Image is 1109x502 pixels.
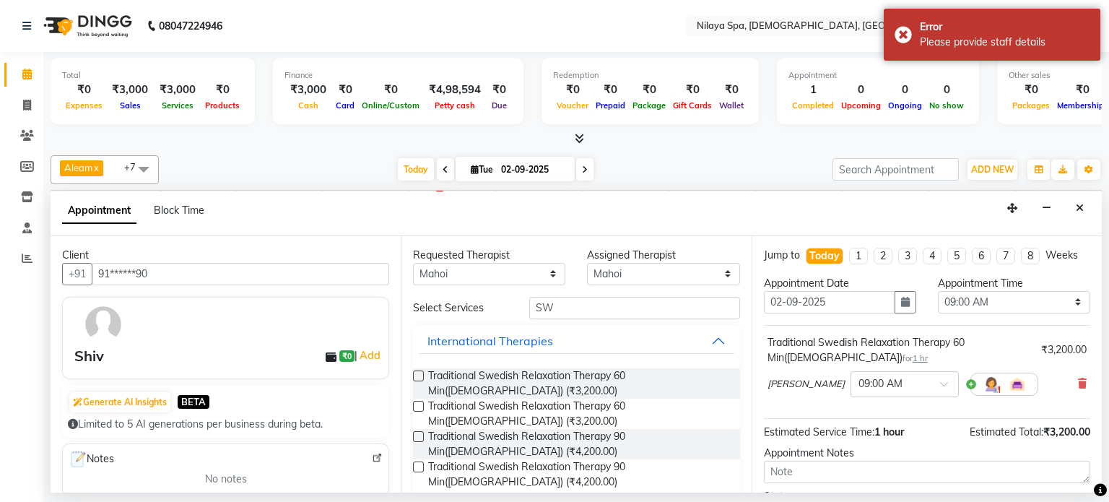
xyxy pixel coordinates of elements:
[69,392,170,412] button: Generate AI Insights
[553,69,747,82] div: Redemption
[972,248,991,264] li: 6
[874,248,892,264] li: 2
[398,158,434,181] span: Today
[1041,342,1087,358] div: ₹3,200.00
[205,472,247,487] span: No notes
[884,82,926,98] div: 0
[838,82,884,98] div: 0
[553,100,592,111] span: Voucher
[838,100,884,111] span: Upcoming
[1009,82,1053,98] div: ₹0
[996,248,1015,264] li: 7
[920,20,1090,35] div: Error
[913,353,928,363] span: 1 hr
[898,248,917,264] li: 3
[767,335,1035,365] div: Traditional Swedish Relaxation Therapy 60 Min([DEMOGRAPHIC_DATA])
[358,82,423,98] div: ₹0
[497,159,569,181] input: 2025-09-02
[970,425,1043,438] span: Estimated Total:
[201,100,243,111] span: Products
[903,353,928,363] small: for
[947,248,966,264] li: 5
[159,6,222,46] b: 08047224946
[339,350,355,362] span: ₹0
[423,82,487,98] div: ₹4,98,594
[154,82,201,98] div: ₹3,000
[355,347,383,364] span: |
[158,100,197,111] span: Services
[402,300,518,316] div: Select Services
[716,100,747,111] span: Wallet
[764,276,916,291] div: Appointment Date
[874,425,904,438] span: 1 hour
[764,291,895,313] input: yyyy-mm-dd
[487,82,512,98] div: ₹0
[764,248,800,263] div: Jump to
[124,161,147,173] span: +7
[983,376,1000,393] img: Hairdresser.png
[62,248,389,263] div: Client
[923,248,941,264] li: 4
[154,204,204,217] span: Block Time
[92,162,99,173] a: x
[62,82,106,98] div: ₹0
[669,100,716,111] span: Gift Cards
[884,100,926,111] span: Ongoing
[629,82,669,98] div: ₹0
[1043,425,1090,438] span: ₹3,200.00
[357,347,383,364] a: Add
[431,100,479,111] span: Petty cash
[64,162,92,173] span: Aleam
[419,328,734,354] button: International Therapies
[832,158,959,181] input: Search Appointment
[767,377,845,391] span: [PERSON_NAME]
[116,100,144,111] span: Sales
[284,69,512,82] div: Finance
[74,345,104,367] div: Shiv
[62,100,106,111] span: Expenses
[1009,376,1026,393] img: Interior.png
[427,332,553,350] div: International Therapies
[967,160,1017,180] button: ADD NEW
[592,82,629,98] div: ₹0
[68,417,383,432] div: Limited to 5 AI generations per business during beta.
[428,399,728,429] span: Traditional Swedish Relaxation Therapy 60 Min([DEMOGRAPHIC_DATA]) (₹3,200.00)
[358,100,423,111] span: Online/Custom
[178,395,209,409] span: BETA
[788,82,838,98] div: 1
[938,276,1090,291] div: Appointment Time
[69,450,114,469] span: Notes
[592,100,629,111] span: Prepaid
[553,82,592,98] div: ₹0
[629,100,669,111] span: Package
[284,82,332,98] div: ₹3,000
[1021,248,1040,264] li: 8
[1009,100,1053,111] span: Packages
[413,248,565,263] div: Requested Therapist
[587,248,739,263] div: Assigned Therapist
[788,100,838,111] span: Completed
[1069,197,1090,220] button: Close
[1045,248,1078,263] div: Weeks
[809,248,840,264] div: Today
[62,198,136,224] span: Appointment
[926,100,967,111] span: No show
[37,6,136,46] img: logo
[764,425,874,438] span: Estimated Service Time:
[467,164,497,175] span: Tue
[529,297,740,319] input: Search by service name
[428,429,728,459] span: Traditional Swedish Relaxation Therapy 90 Min([DEMOGRAPHIC_DATA]) (₹4,200.00)
[332,100,358,111] span: Card
[428,459,728,490] span: Traditional Swedish Relaxation Therapy 90 Min([DEMOGRAPHIC_DATA]) (₹4,200.00)
[62,69,243,82] div: Total
[764,446,1090,461] div: Appointment Notes
[971,164,1014,175] span: ADD NEW
[106,82,154,98] div: ₹3,000
[920,35,1090,50] div: Please provide staff details
[669,82,716,98] div: ₹0
[201,82,243,98] div: ₹0
[428,368,728,399] span: Traditional Swedish Relaxation Therapy 60 Min([DEMOGRAPHIC_DATA]) (₹3,200.00)
[716,82,747,98] div: ₹0
[62,263,92,285] button: +91
[788,69,967,82] div: Appointment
